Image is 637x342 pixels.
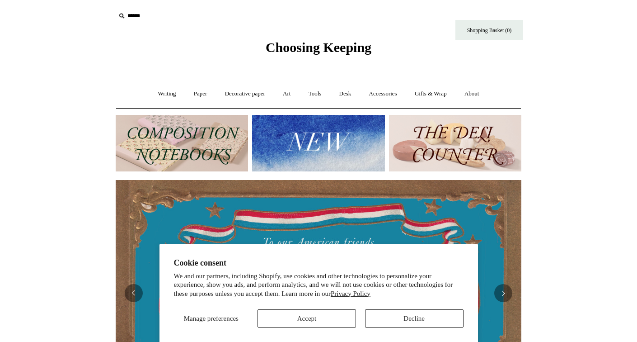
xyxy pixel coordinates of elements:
[217,82,273,106] a: Decorative paper
[331,82,360,106] a: Desk
[456,82,487,106] a: About
[150,82,184,106] a: Writing
[173,309,248,328] button: Manage preferences
[365,309,464,328] button: Decline
[125,284,143,302] button: Previous
[494,284,512,302] button: Next
[407,82,455,106] a: Gifts & Wrap
[252,115,384,171] img: New.jpg__PID:f73bdf93-380a-4a35-bcfe-7823039498e1
[258,309,356,328] button: Accept
[275,82,299,106] a: Art
[174,258,464,268] h2: Cookie consent
[455,20,523,40] a: Shopping Basket (0)
[389,115,521,171] img: The Deli Counter
[184,315,239,322] span: Manage preferences
[266,40,371,55] span: Choosing Keeping
[361,82,405,106] a: Accessories
[266,47,371,53] a: Choosing Keeping
[174,272,464,299] p: We and our partners, including Shopify, use cookies and other technologies to personalize your ex...
[331,290,370,297] a: Privacy Policy
[186,82,215,106] a: Paper
[116,115,248,171] img: 202302 Composition ledgers.jpg__PID:69722ee6-fa44-49dd-a067-31375e5d54ec
[300,82,330,106] a: Tools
